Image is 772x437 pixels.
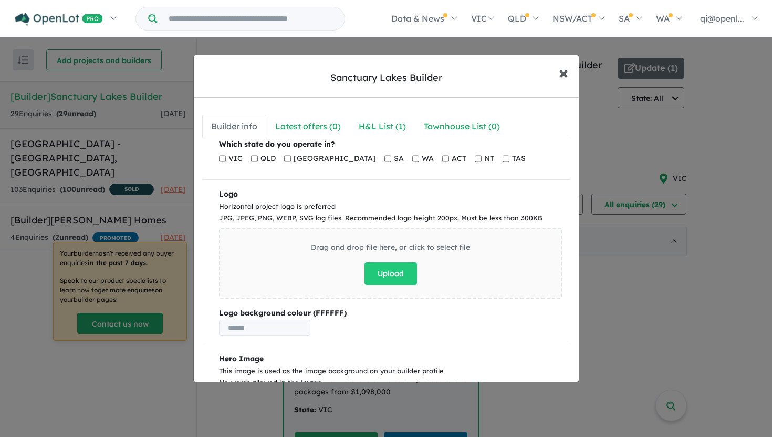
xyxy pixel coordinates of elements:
input: QLD [251,151,258,167]
div: H&L List ( 1 ) [359,119,406,134]
b: Hero Image [219,354,264,363]
div: Drag and drop file here, or click to select file [311,241,470,254]
b: Which state do you operate in? [219,139,335,149]
span: × [559,61,568,84]
div: This image is used as the image background on your builder profile No words allowed in the image.... [219,365,562,411]
span: QLD [260,153,276,165]
button: Upload [364,262,417,285]
input: WA [412,151,419,167]
input: VIC [219,151,226,167]
div: Horizontal project logo is preferred JPG, JPEG, PNG, WEBP, SVG log files. Recommended logo height... [219,201,562,224]
input: Try estate name, suburb, builder or developer [159,7,342,30]
span: WA [422,153,434,165]
img: Openlot PRO Logo White [15,13,103,26]
div: Latest offers ( 0 ) [275,119,341,134]
span: NT [484,153,494,165]
div: Sanctuary Lakes Builder [330,71,442,85]
input: ACT [442,151,449,167]
span: ACT [452,153,466,165]
div: Townhouse List ( 0 ) [424,119,500,134]
input: TAS [503,151,509,167]
b: Logo background colour (FFFFFF) [219,307,562,320]
div: Builder info [211,119,257,134]
b: Logo [219,189,238,199]
span: VIC [228,153,243,165]
span: [GEOGRAPHIC_DATA] [294,153,376,165]
input: NT [475,151,482,167]
input: SA [384,151,391,167]
span: TAS [512,153,526,165]
input: [GEOGRAPHIC_DATA] [284,151,291,167]
span: SA [394,153,404,165]
span: qi@openl... [700,13,744,24]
